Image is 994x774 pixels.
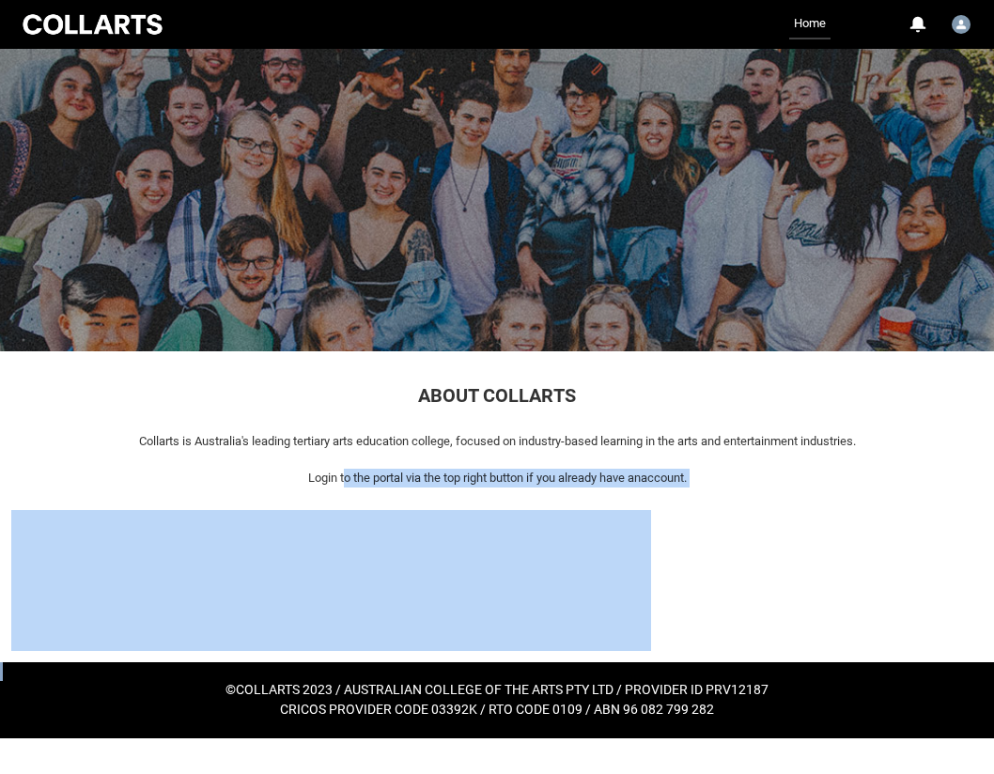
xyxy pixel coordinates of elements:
[11,469,983,488] p: Login to the portal via the top right button if you already have an
[789,9,831,39] a: Home
[418,384,576,407] span: ABOUT COLLARTS
[947,8,975,38] button: User Profile Cas.Guerra
[11,432,983,451] p: Collarts is Australia's leading tertiary arts education college, focused on industry-based learni...
[641,471,687,485] span: account.
[952,15,971,34] img: Cas.Guerra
